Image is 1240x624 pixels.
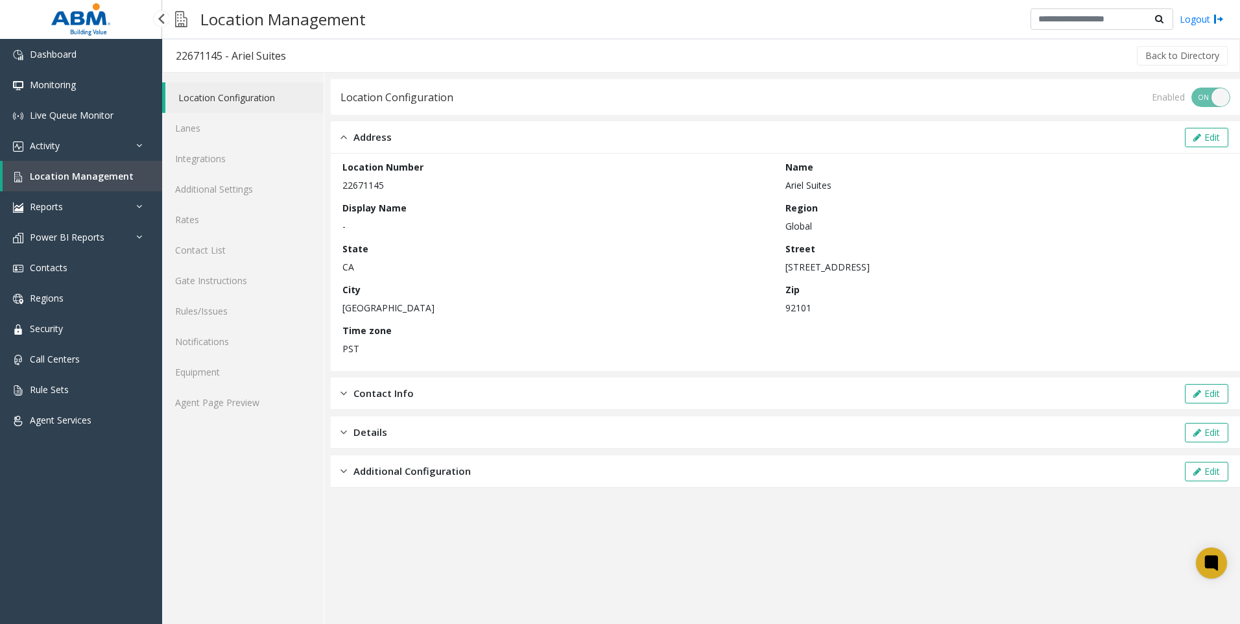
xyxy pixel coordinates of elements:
span: Contacts [30,261,67,274]
p: [STREET_ADDRESS] [785,260,1222,274]
span: Contact Info [353,386,414,401]
h3: Location Management [194,3,372,35]
a: Rules/Issues [162,296,324,326]
div: Enabled [1152,90,1185,104]
label: State [342,242,368,256]
button: Edit [1185,462,1228,481]
img: 'icon' [13,294,23,304]
img: 'icon' [13,80,23,91]
p: PST [342,342,779,355]
p: 92101 [785,301,1222,315]
img: 'icon' [13,324,23,335]
a: Rates [162,204,324,235]
a: Equipment [162,357,324,387]
span: Details [353,425,387,440]
img: 'icon' [13,233,23,243]
a: Contact List [162,235,324,265]
p: Ariel Suites [785,178,1222,192]
span: Agent Services [30,414,91,426]
span: Monitoring [30,78,76,91]
div: 22671145 - Ariel Suites [176,47,286,64]
img: 'icon' [13,50,23,60]
img: closed [340,464,347,479]
a: Additional Settings [162,174,324,204]
label: Region [785,201,818,215]
p: 22671145 [342,178,779,192]
img: opened [340,130,347,145]
img: closed [340,425,347,440]
a: Agent Page Preview [162,387,324,418]
p: [GEOGRAPHIC_DATA] [342,301,779,315]
button: Edit [1185,128,1228,147]
img: 'icon' [13,263,23,274]
a: Location Configuration [165,82,324,113]
span: Security [30,322,63,335]
span: Address [353,130,392,145]
button: Edit [1185,423,1228,442]
img: 'icon' [13,355,23,365]
img: 'icon' [13,385,23,396]
span: Live Queue Monitor [30,109,113,121]
img: logout [1213,12,1224,26]
div: Location Configuration [340,89,453,106]
label: Street [785,242,815,256]
label: City [342,283,361,296]
span: Reports [30,200,63,213]
label: Location Number [342,160,423,174]
span: Call Centers [30,353,80,365]
a: Gate Instructions [162,265,324,296]
a: Notifications [162,326,324,357]
span: Activity [30,139,60,152]
a: Lanes [162,113,324,143]
img: pageIcon [175,3,187,35]
span: Dashboard [30,48,77,60]
label: Time zone [342,324,392,337]
a: Integrations [162,143,324,174]
label: Display Name [342,201,407,215]
span: Regions [30,292,64,304]
img: 'icon' [13,172,23,182]
img: 'icon' [13,202,23,213]
p: Global [785,219,1222,233]
p: - [342,219,779,233]
span: Additional Configuration [353,464,471,479]
span: Rule Sets [30,383,69,396]
a: Logout [1180,12,1224,26]
a: Location Management [3,161,162,191]
span: Power BI Reports [30,231,104,243]
img: 'icon' [13,141,23,152]
p: CA [342,260,779,274]
button: Edit [1185,384,1228,403]
img: 'icon' [13,416,23,426]
label: Name [785,160,813,174]
img: closed [340,386,347,401]
img: 'icon' [13,111,23,121]
span: Location Management [30,170,134,182]
button: Back to Directory [1137,46,1228,66]
label: Zip [785,283,800,296]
